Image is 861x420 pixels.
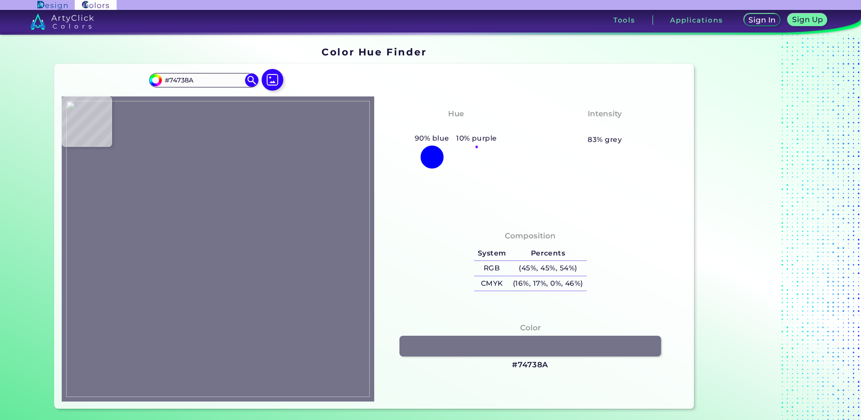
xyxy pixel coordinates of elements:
img: b9360464-c4e7-45a8-b1aa-1bc6385cd2f2 [66,101,370,397]
img: logo_artyclick_colors_white.svg [30,14,94,30]
h5: (16%, 17%, 0%, 46%) [509,276,586,291]
h5: Sign In [750,17,774,23]
a: Sign In [746,14,779,26]
h3: Pale [592,122,618,132]
h5: 83% grey [588,134,622,146]
h3: Purply Blue [427,122,485,132]
img: icon picture [262,69,283,91]
h5: System [474,246,509,261]
h1: Color Hue Finder [322,45,426,59]
h4: Composition [505,229,556,242]
h5: 10% purple [453,132,500,144]
h4: Color [520,321,541,334]
img: icon search [245,73,258,87]
a: Sign Up [790,14,825,26]
h5: CMYK [474,276,509,291]
h5: RGB [474,261,509,276]
h5: Percents [509,246,586,261]
h4: Intensity [588,107,622,120]
h3: Tools [613,17,635,23]
h5: (45%, 45%, 54%) [509,261,586,276]
h3: Applications [670,17,723,23]
h3: #74738A [512,360,548,370]
input: type color.. [162,74,245,87]
h5: 90% blue [411,132,453,144]
img: ArtyClick Design logo [37,1,68,9]
h5: Sign Up [793,16,821,23]
h4: Hue [448,107,464,120]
